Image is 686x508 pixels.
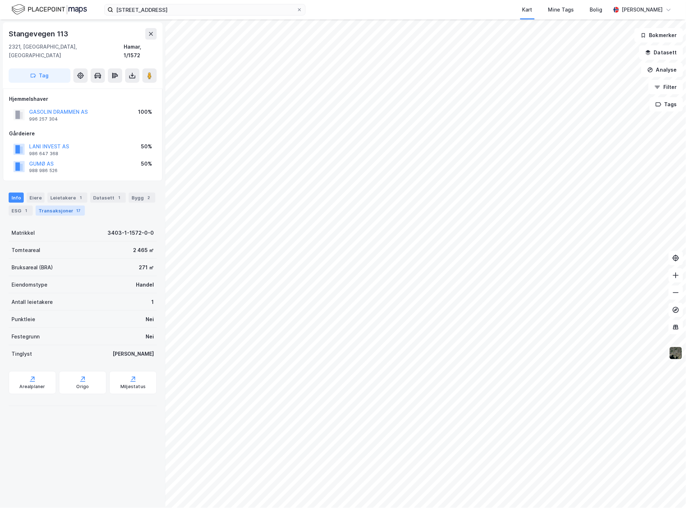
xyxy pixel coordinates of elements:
[9,206,33,216] div: ESG
[23,207,30,214] div: 1
[136,280,154,289] div: Handel
[649,80,683,94] button: Filter
[9,193,24,203] div: Info
[141,142,152,151] div: 50%
[9,95,156,103] div: Hjemmelshaver
[116,194,123,201] div: 1
[635,28,683,42] button: Bokmerker
[641,63,683,77] button: Analyse
[113,4,297,15] input: Søk på adresse, matrikkel, gårdeiere, leietakere eller personer
[12,3,87,16] img: logo.f888ab2527a4732fd821a326f86c7f29.svg
[12,280,47,289] div: Eiendomstype
[145,194,152,201] div: 2
[12,350,32,358] div: Tinglyst
[108,229,154,237] div: 3403-1-1572-0-0
[12,315,35,324] div: Punktleie
[29,151,58,157] div: 986 647 368
[129,193,155,203] div: Bygg
[120,384,146,390] div: Miljøstatus
[9,129,156,138] div: Gårdeiere
[47,193,87,203] div: Leietakere
[19,384,45,390] div: Arealplaner
[75,207,82,214] div: 17
[29,168,58,174] div: 988 986 526
[650,97,683,112] button: Tags
[133,246,154,255] div: 2 465 ㎡
[650,473,686,508] div: Kontrollprogram for chat
[522,5,532,14] div: Kart
[669,346,683,360] img: 9k=
[138,108,152,116] div: 100%
[146,315,154,324] div: Nei
[139,263,154,272] div: 271 ㎡
[548,5,574,14] div: Mine Tags
[27,193,45,203] div: Eiere
[12,246,40,255] div: Tomteareal
[124,42,157,60] div: Hamar, 1/1572
[36,206,85,216] div: Transaksjoner
[141,159,152,168] div: 50%
[151,298,154,306] div: 1
[12,229,35,237] div: Matrikkel
[29,116,58,122] div: 996 257 304
[590,5,603,14] div: Bolig
[12,263,53,272] div: Bruksareal (BRA)
[650,473,686,508] iframe: Chat Widget
[90,193,126,203] div: Datasett
[12,298,53,306] div: Antall leietakere
[77,194,84,201] div: 1
[9,28,70,40] div: Stangevegen 113
[77,384,89,390] div: Origo
[622,5,663,14] div: [PERSON_NAME]
[9,68,70,83] button: Tag
[12,332,40,341] div: Festegrunn
[9,42,124,60] div: 2321, [GEOGRAPHIC_DATA], [GEOGRAPHIC_DATA]
[639,45,683,60] button: Datasett
[146,332,154,341] div: Nei
[113,350,154,358] div: [PERSON_NAME]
